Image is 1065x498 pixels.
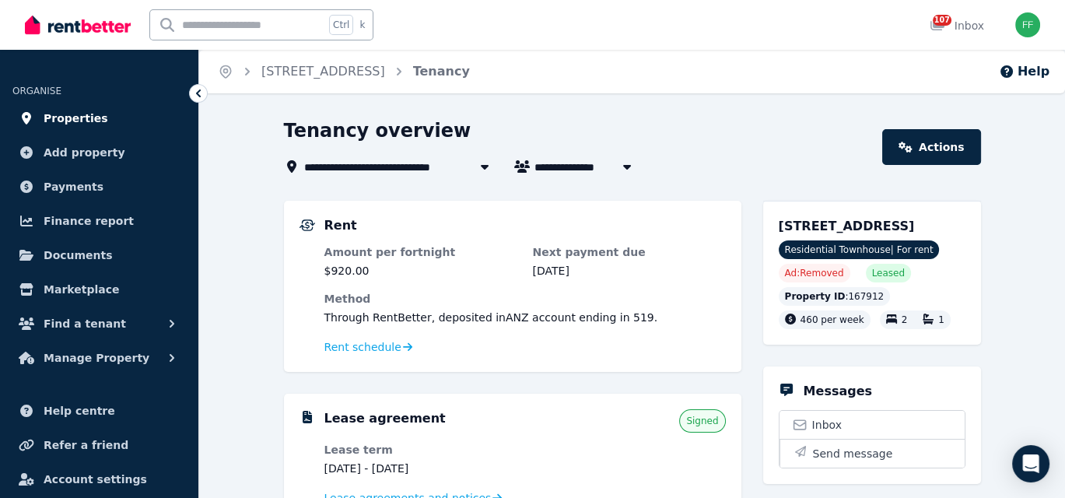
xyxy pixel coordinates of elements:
div: Inbox [930,18,984,33]
span: Help centre [44,402,115,420]
span: Inbox [812,417,842,433]
h5: Rent [324,216,357,235]
span: Account settings [44,470,147,489]
button: Find a tenant [12,308,186,339]
span: Finance report [44,212,134,230]
dd: [DATE] - [DATE] [324,461,517,476]
a: Rent schedule [324,339,413,355]
h5: Messages [804,382,872,401]
span: Through RentBetter , deposited in ANZ account ending in 519 . [324,311,658,324]
button: Manage Property [12,342,186,373]
span: [STREET_ADDRESS] [779,219,915,233]
span: Payments [44,177,103,196]
span: Ctrl [329,15,353,35]
button: Help [999,62,1049,81]
a: Refer a friend [12,430,186,461]
a: Payments [12,171,186,202]
div: : 167912 [779,287,891,306]
span: Signed [686,415,718,427]
span: Refer a friend [44,436,128,454]
a: Help centre [12,395,186,426]
span: ORGANISE [12,86,61,96]
span: Find a tenant [44,314,126,333]
span: Manage Property [44,349,149,367]
a: Tenancy [413,64,470,79]
a: Finance report [12,205,186,237]
a: Inbox [779,411,965,439]
a: Account settings [12,464,186,495]
span: 1 [938,314,944,325]
span: Ad: Removed [785,267,844,279]
span: Properties [44,109,108,128]
dt: Method [324,291,726,307]
nav: Breadcrumb [199,50,489,93]
dt: Amount per fortnight [324,244,517,260]
span: Residential Townhouse | For rent [779,240,940,259]
img: RentBetter [25,13,131,37]
dd: $920.00 [324,263,517,279]
span: 460 per week [801,314,864,325]
button: Send message [779,439,965,468]
img: Frank frank@northwardrentals.com.au [1015,12,1040,37]
a: Marketplace [12,274,186,305]
a: Actions [882,129,980,165]
span: Rent schedule [324,339,401,355]
h1: Tenancy overview [284,118,471,143]
h5: Lease agreement [324,409,446,428]
dd: [DATE] [533,263,726,279]
dt: Lease term [324,442,517,458]
span: k [359,19,365,31]
span: Send message [813,446,893,461]
span: Marketplace [44,280,119,299]
div: Open Intercom Messenger [1012,445,1049,482]
dt: Next payment due [533,244,726,260]
span: 2 [902,314,908,325]
span: 107 [933,15,951,26]
img: Rental Payments [300,219,315,231]
a: [STREET_ADDRESS] [261,64,385,79]
span: Property ID [785,290,846,303]
span: Add property [44,143,125,162]
a: Properties [12,103,186,134]
a: Documents [12,240,186,271]
a: Add property [12,137,186,168]
span: Documents [44,246,113,265]
span: Leased [872,267,905,279]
